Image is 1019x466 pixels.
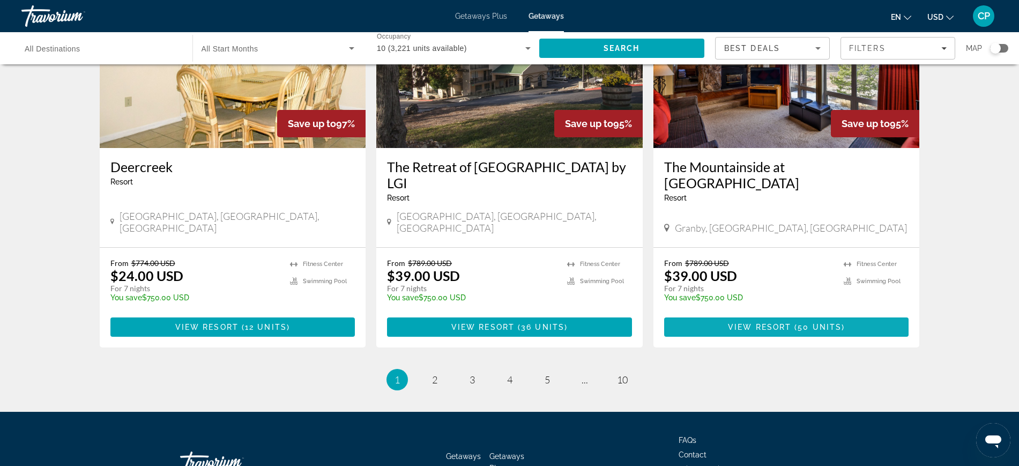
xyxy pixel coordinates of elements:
span: View Resort [175,323,239,331]
a: The Retreat of [GEOGRAPHIC_DATA] by LGI [387,159,632,191]
span: 10 [617,374,628,386]
p: $39.00 USD [387,268,460,284]
p: $24.00 USD [110,268,183,284]
iframe: Botón para iniciar la ventana de mensajería [976,423,1010,457]
button: View Resort(36 units) [387,317,632,337]
span: $789.00 USD [408,258,452,268]
span: [GEOGRAPHIC_DATA], [GEOGRAPHIC_DATA], [GEOGRAPHIC_DATA] [397,210,632,234]
p: $39.00 USD [664,268,737,284]
a: Getaways [446,452,481,461]
a: The Mountainside at [GEOGRAPHIC_DATA] [664,159,909,191]
span: Fitness Center [303,261,343,268]
button: Change currency [927,9,954,25]
button: User Menu [970,5,998,27]
p: For 7 nights [387,284,556,293]
span: From [664,258,682,268]
span: 10 (3,221 units available) [377,44,467,53]
span: Occupancy [377,33,411,40]
span: Save up to [565,118,613,129]
span: 2 [432,374,437,386]
span: From [110,258,129,268]
span: Fitness Center [857,261,897,268]
p: $750.00 USD [110,293,280,302]
span: Resort [387,194,410,202]
a: Getaways [529,12,564,20]
span: CP [978,11,990,21]
span: Map [966,41,982,56]
span: ( ) [515,323,568,331]
mat-select: Sort by [724,42,821,55]
span: You save [110,293,142,302]
span: $789.00 USD [685,258,729,268]
span: Best Deals [724,44,780,53]
span: From [387,258,405,268]
span: Save up to [288,118,336,129]
span: View Resort [451,323,515,331]
span: USD [927,13,943,21]
span: You save [387,293,419,302]
span: [GEOGRAPHIC_DATA], [GEOGRAPHIC_DATA], [GEOGRAPHIC_DATA] [120,210,355,234]
span: 12 units [245,323,287,331]
span: ( ) [791,323,845,331]
button: Search [539,39,705,58]
div: 95% [831,110,919,137]
button: Filters [841,37,955,60]
span: Granby, [GEOGRAPHIC_DATA], [GEOGRAPHIC_DATA] [675,222,907,234]
span: 3 [470,374,475,386]
span: Fitness Center [580,261,620,268]
span: Save up to [842,118,890,129]
span: 1 [395,374,400,386]
span: Swimming Pool [303,278,347,285]
span: You save [664,293,696,302]
a: Travorium [21,2,129,30]
a: FAQs [679,436,696,445]
span: Resort [664,194,687,202]
span: 50 units [798,323,842,331]
span: Resort [110,177,133,186]
span: All Start Months [202,45,258,53]
span: 4 [507,374,512,386]
button: View Resort(12 units) [110,317,355,337]
a: Getaways Plus [455,12,507,20]
p: For 7 nights [110,284,280,293]
span: View Resort [728,323,791,331]
span: Search [604,44,640,53]
a: Deercreek [110,159,355,175]
nav: Pagination [100,369,920,390]
span: $774.00 USD [131,258,175,268]
a: Contact [679,450,706,459]
span: 5 [545,374,550,386]
span: en [891,13,901,21]
span: Swimming Pool [580,278,624,285]
span: ... [582,374,588,386]
input: Select destination [25,42,178,55]
span: ( ) [239,323,290,331]
p: $750.00 USD [664,293,834,302]
p: $750.00 USD [387,293,556,302]
button: Change language [891,9,911,25]
button: View Resort(50 units) [664,317,909,337]
span: All Destinations [25,45,80,53]
div: 95% [554,110,643,137]
div: 97% [277,110,366,137]
span: Swimming Pool [857,278,901,285]
p: For 7 nights [664,284,834,293]
span: Filters [849,44,886,53]
span: 36 units [521,323,564,331]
